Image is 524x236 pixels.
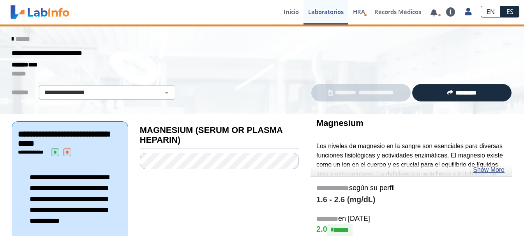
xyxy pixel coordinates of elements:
[316,224,506,236] h4: 2.0
[140,125,282,145] b: MAGNESIUM (SERUM OR PLASMA HEPARIN)
[316,215,506,224] h5: en [DATE]
[473,165,505,175] a: Show More
[501,6,519,17] a: ES
[316,118,363,128] b: Magnesium
[316,195,506,205] h4: 1.6 - 2.6 (mg/dL)
[316,184,506,193] h5: según su perfil
[353,8,365,16] span: HRA
[316,142,506,188] p: Los niveles de magnesio en la sangre son esenciales para diversas funciones fisiológicas y activi...
[481,6,501,17] a: EN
